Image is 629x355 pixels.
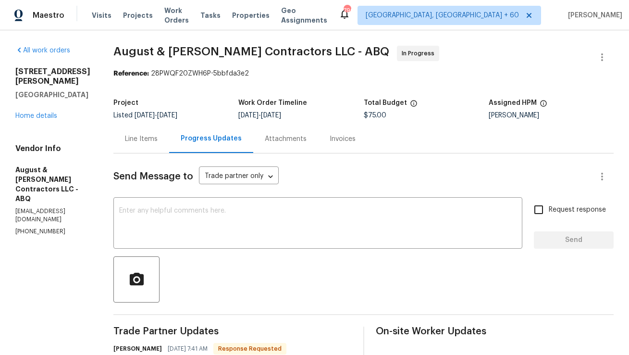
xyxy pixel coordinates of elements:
h5: Total Budget [364,100,407,106]
div: Trade partner only [199,169,279,185]
div: [PERSON_NAME] [489,112,614,119]
h5: Work Order Timeline [238,100,307,106]
span: - [238,112,281,119]
span: In Progress [402,49,438,58]
span: On-site Worker Updates [376,327,614,336]
span: Request response [549,205,606,215]
span: Visits [92,11,111,20]
div: Attachments [265,134,307,144]
span: Work Orders [164,6,189,25]
span: Geo Assignments [281,6,327,25]
b: Reference: [113,70,149,77]
div: Invoices [330,134,356,144]
p: [PHONE_NUMBER] [15,228,90,236]
div: 28PWQF20ZWH6P-5bbfda3e2 [113,69,614,78]
p: [EMAIL_ADDRESS][DOMAIN_NAME] [15,207,90,224]
div: Progress Updates [181,134,242,143]
h5: August & [PERSON_NAME] Contractors LLC - ABQ [15,165,90,203]
span: Listed [113,112,177,119]
div: Line Items [125,134,158,144]
span: $75.00 [364,112,386,119]
a: All work orders [15,47,70,54]
div: 796 [344,6,350,15]
span: [DATE] 7:41 AM [168,344,208,354]
h5: Assigned HPM [489,100,537,106]
h6: [PERSON_NAME] [113,344,162,354]
span: [PERSON_NAME] [564,11,622,20]
span: Send Message to [113,172,193,181]
span: [DATE] [261,112,281,119]
span: Properties [232,11,270,20]
span: [GEOGRAPHIC_DATA], [GEOGRAPHIC_DATA] + 60 [366,11,519,20]
span: Projects [123,11,153,20]
span: The hpm assigned to this work order. [540,100,547,112]
span: Maestro [33,11,64,20]
h5: [GEOGRAPHIC_DATA] [15,90,90,100]
h2: [STREET_ADDRESS][PERSON_NAME] [15,67,90,86]
span: August & [PERSON_NAME] Contractors LLC - ABQ [113,46,389,57]
span: [DATE] [238,112,259,119]
span: The total cost of line items that have been proposed by Opendoor. This sum includes line items th... [410,100,418,112]
h5: Project [113,100,138,106]
span: - [135,112,177,119]
span: Response Requested [214,344,285,354]
span: [DATE] [135,112,155,119]
span: Trade Partner Updates [113,327,352,336]
h4: Vendor Info [15,144,90,153]
span: [DATE] [157,112,177,119]
a: Home details [15,113,57,119]
span: Tasks [200,12,221,19]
